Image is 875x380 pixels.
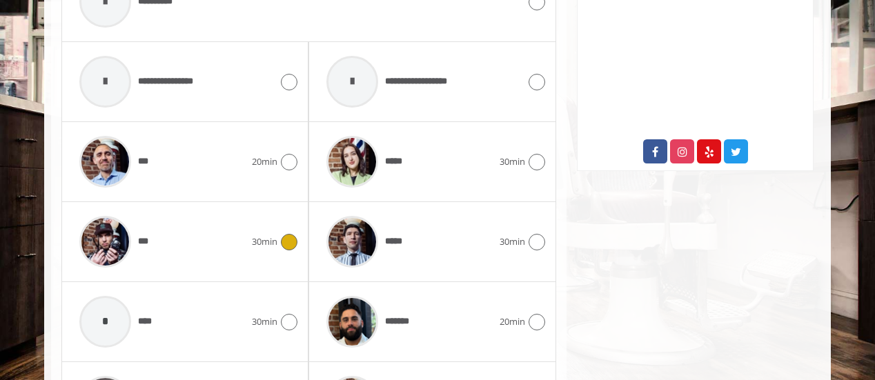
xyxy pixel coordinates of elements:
[252,234,277,249] span: 30min
[252,314,277,329] span: 30min
[500,314,525,329] span: 20min
[500,234,525,249] span: 30min
[500,154,525,169] span: 30min
[252,154,277,169] span: 20min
